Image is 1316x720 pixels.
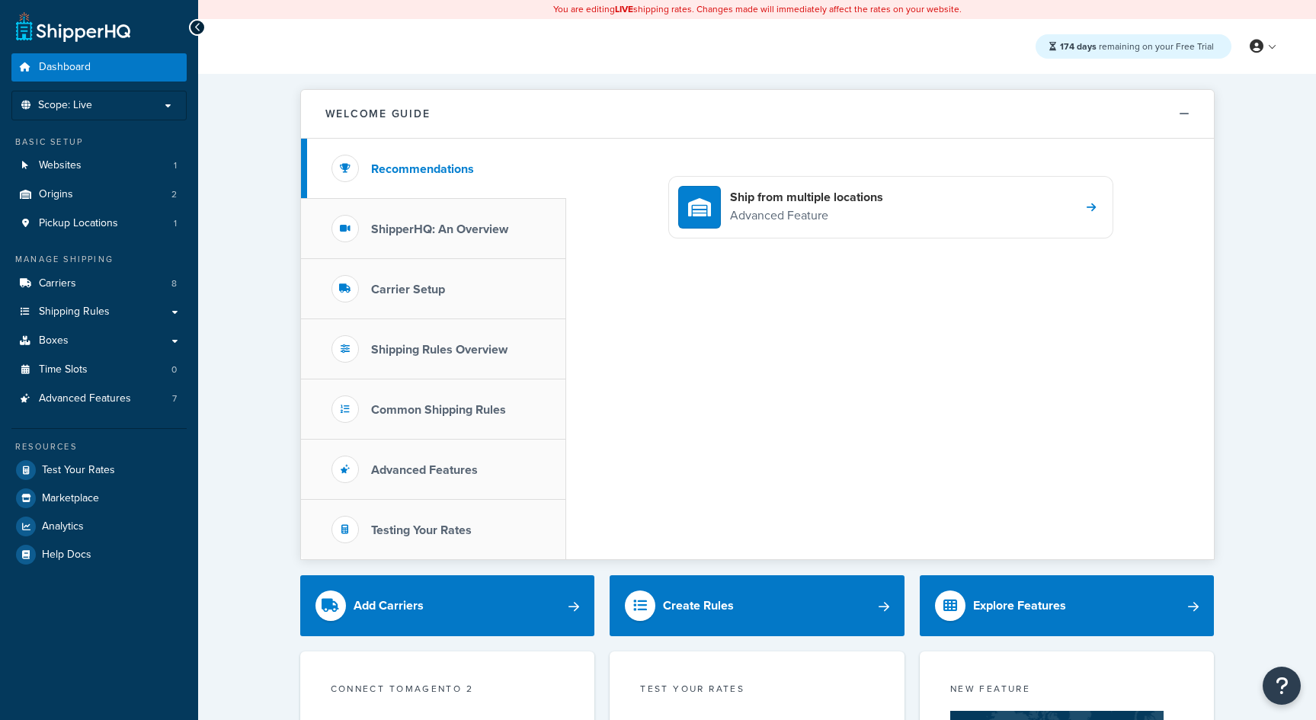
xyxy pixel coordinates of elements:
[331,682,565,699] div: Connect to Magento 2
[730,206,883,226] p: Advanced Feature
[11,541,187,568] a: Help Docs
[371,523,472,537] h3: Testing Your Rates
[11,270,187,298] a: Carriers8
[920,575,1215,636] a: Explore Features
[11,356,187,384] li: Time Slots
[11,485,187,512] a: Marketplace
[11,513,187,540] a: Analytics
[615,2,633,16] b: LIVE
[371,343,508,357] h3: Shipping Rules Overview
[11,356,187,384] a: Time Slots0
[11,152,187,180] li: Websites
[11,210,187,238] a: Pickup Locations1
[39,159,82,172] span: Websites
[39,277,76,290] span: Carriers
[11,152,187,180] a: Websites1
[174,217,177,230] span: 1
[1060,40,1214,53] span: remaining on your Free Trial
[640,682,874,699] div: Test your rates
[171,277,177,290] span: 8
[174,159,177,172] span: 1
[39,217,118,230] span: Pickup Locations
[42,549,91,562] span: Help Docs
[371,403,506,417] h3: Common Shipping Rules
[11,53,187,82] a: Dashboard
[39,392,131,405] span: Advanced Features
[171,363,177,376] span: 0
[171,188,177,201] span: 2
[38,99,92,112] span: Scope: Live
[11,253,187,266] div: Manage Shipping
[11,456,187,484] a: Test Your Rates
[371,222,508,236] h3: ShipperHQ: An Overview
[371,162,474,176] h3: Recommendations
[354,595,424,616] div: Add Carriers
[1263,667,1301,705] button: Open Resource Center
[11,440,187,453] div: Resources
[325,108,431,120] h2: Welcome Guide
[172,392,177,405] span: 7
[42,492,99,505] span: Marketplace
[973,595,1066,616] div: Explore Features
[371,283,445,296] h3: Carrier Setup
[42,520,84,533] span: Analytics
[11,136,187,149] div: Basic Setup
[39,306,110,318] span: Shipping Rules
[11,298,187,326] a: Shipping Rules
[39,334,69,347] span: Boxes
[11,327,187,355] a: Boxes
[300,575,595,636] a: Add Carriers
[42,464,115,477] span: Test Your Rates
[39,61,91,74] span: Dashboard
[11,181,187,209] li: Origins
[371,463,478,477] h3: Advanced Features
[730,189,883,206] h4: Ship from multiple locations
[11,181,187,209] a: Origins2
[39,363,88,376] span: Time Slots
[11,270,187,298] li: Carriers
[663,595,734,616] div: Create Rules
[39,188,73,201] span: Origins
[610,575,905,636] a: Create Rules
[950,682,1184,699] div: New Feature
[11,385,187,413] li: Advanced Features
[301,90,1214,139] button: Welcome Guide
[11,385,187,413] a: Advanced Features7
[1060,40,1097,53] strong: 174 days
[11,210,187,238] li: Pickup Locations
